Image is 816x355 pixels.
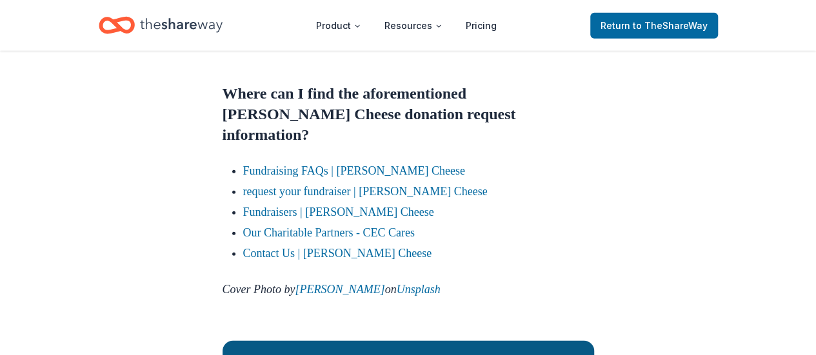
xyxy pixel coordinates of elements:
a: Pricing [455,13,507,39]
span: to TheShareWay [633,20,708,31]
a: request your fundraiser | [PERSON_NAME] Cheese [243,185,488,198]
a: Returnto TheShareWay [590,13,718,39]
a: [PERSON_NAME] [295,283,384,296]
em: Cover Photo by on [223,283,441,296]
a: Home [99,10,223,41]
a: Contact Us | [PERSON_NAME] Cheese [243,247,432,260]
button: Resources [374,13,453,39]
a: Unsplash [396,283,440,296]
a: Fundraising FAQs | [PERSON_NAME] Cheese [243,164,465,177]
button: Product [306,13,372,39]
a: Fundraisers | [PERSON_NAME] Cheese [243,206,434,218]
a: Our Charitable Partners - CEC Cares [243,226,415,239]
nav: Main [306,10,507,41]
span: Return [601,18,708,34]
h2: Where can I find the aforementioned [PERSON_NAME] Cheese donation request information? [223,83,594,145]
